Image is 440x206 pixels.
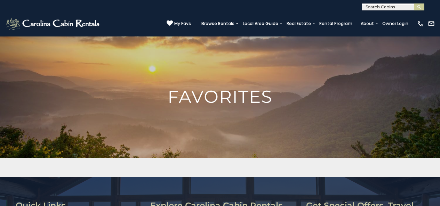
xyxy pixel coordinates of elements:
[5,17,102,31] img: White-1-2.png
[198,19,238,28] a: Browse Rentals
[417,20,424,27] img: phone-regular-white.png
[283,19,314,28] a: Real Estate
[167,20,191,27] a: My Favs
[316,19,356,28] a: Rental Program
[174,20,191,27] span: My Favs
[379,19,412,28] a: Owner Login
[428,20,435,27] img: mail-regular-white.png
[239,19,282,28] a: Local Area Guide
[357,19,377,28] a: About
